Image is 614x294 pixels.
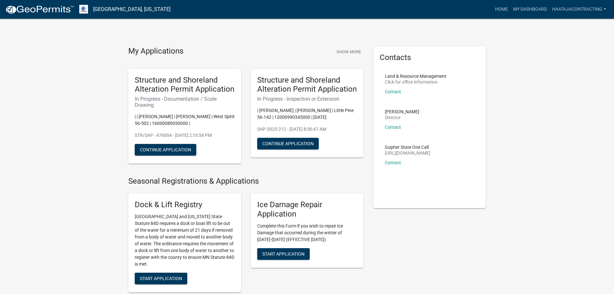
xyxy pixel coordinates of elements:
button: Start Application [257,248,310,260]
p: [GEOGRAPHIC_DATA] and [US_STATE] State Statute 84D requires a dock or boat lift to be out of the ... [135,213,235,268]
p: Click for office information: [385,80,446,84]
h5: Dock & Lift Registry [135,200,235,209]
h4: My Applications [128,46,183,56]
button: Continue Application [135,144,196,156]
p: Complete this Form if you wish to repair Ice Damage that occurred during the winter of [DATE]-[DA... [257,223,357,243]
p: | [PERSON_NAME] | [PERSON_NAME] | Little Pine 56-142 | 12000990345000 | [DATE] [257,107,357,121]
span: Start Application [262,251,305,256]
a: Home [492,3,511,15]
a: [GEOGRAPHIC_DATA], [US_STATE] [93,4,171,15]
h5: Structure and Shoreland Alteration Permit Application [135,76,235,94]
a: Contact [385,125,401,130]
p: SAP-2025-212 - [DATE] 8:50:47 AM [257,126,357,133]
button: Show More [334,46,364,57]
button: Continue Application [257,138,319,149]
h4: Seasonal Registrations & Applications [128,177,364,186]
p: [URL][DOMAIN_NAME] [385,151,430,155]
a: Contact [385,160,401,165]
img: Otter Tail County, Minnesota [79,5,88,14]
h5: Ice Damage Repair Application [257,200,357,219]
h5: Contacts [380,53,480,62]
p: [PERSON_NAME] [385,109,419,114]
a: haatajacontracting [550,3,609,15]
span: Start Application [140,276,182,281]
p: Land & Resource Management [385,74,446,78]
p: Director [385,115,419,120]
button: Start Application [135,273,187,284]
p: Gopher State One Call [385,145,430,149]
a: Contact [385,89,401,94]
h6: In Progress - Inspection or Extension [257,96,357,102]
p: | | [PERSON_NAME] | [PERSON_NAME] | West Spirit 56-502 | 16000080050000 | [135,113,235,127]
p: STR/SAP - 476004 - [DATE] 2:10:54 PM [135,132,235,139]
h5: Structure and Shoreland Alteration Permit Application [257,76,357,94]
a: My Dashboard [511,3,550,15]
h6: In Progress - Documentation / Scale Drawing [135,96,235,108]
